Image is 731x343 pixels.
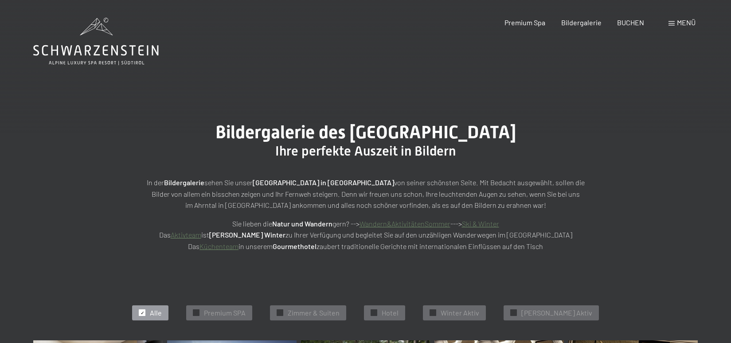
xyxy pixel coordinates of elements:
[431,310,435,316] span: ✓
[441,308,479,318] span: Winter Aktiv
[561,18,602,27] a: Bildergalerie
[141,310,144,316] span: ✓
[144,177,587,211] p: In der sehen Sie unser von seiner schönsten Seite. Mit Bedacht ausgewählt, sollen die Bilder von ...
[512,310,516,316] span: ✓
[372,310,376,316] span: ✓
[199,242,238,250] a: Küchenteam
[278,310,282,316] span: ✓
[360,219,450,228] a: Wandern&AktivitätenSommer
[253,178,394,187] strong: [GEOGRAPHIC_DATA] in [GEOGRAPHIC_DATA]
[204,308,246,318] span: Premium SPA
[462,219,499,228] a: Ski & Winter
[521,308,592,318] span: [PERSON_NAME] Aktiv
[288,308,340,318] span: Zimmer & Suiten
[171,230,201,239] a: Aktivteam
[275,143,456,159] span: Ihre perfekte Auszeit in Bildern
[677,18,696,27] span: Menü
[195,310,198,316] span: ✓
[215,122,516,143] span: Bildergalerie des [GEOGRAPHIC_DATA]
[209,230,285,239] strong: [PERSON_NAME] Winter
[164,178,204,187] strong: Bildergalerie
[273,242,317,250] strong: Gourmethotel
[144,218,587,252] p: Sie lieben die gern? --> ---> Das ist zu Ihrer Verfügung und begleitet Sie auf den unzähligen Wan...
[382,308,399,318] span: Hotel
[150,308,162,318] span: Alle
[617,18,644,27] a: BUCHEN
[272,219,332,228] strong: Natur und Wandern
[504,18,545,27] a: Premium Spa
